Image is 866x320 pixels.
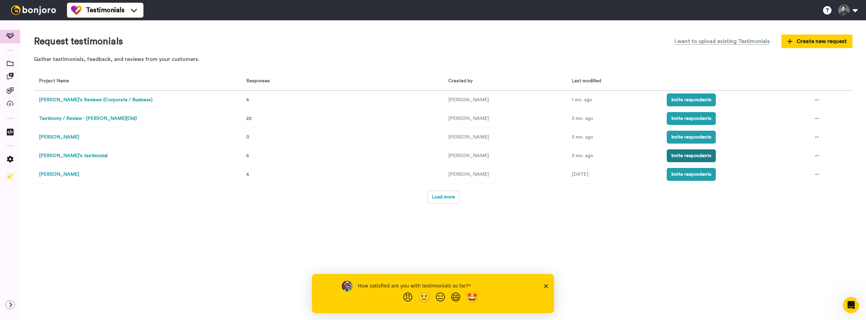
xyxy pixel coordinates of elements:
span: I want to upload existing Testimonials [675,37,770,45]
span: 4 [246,172,249,177]
button: Invite respondents [667,149,716,162]
td: 3 mo. ago [567,109,662,128]
iframe: Intercom live chat [843,297,859,313]
span: Create new request [787,37,847,45]
td: 1 mo. ago [567,91,662,109]
button: [PERSON_NAME] [39,134,79,141]
img: tm-color.svg [71,5,82,16]
button: [PERSON_NAME]'s Reviews (Corporate / Business) [39,97,153,104]
img: Checklist.svg [7,173,14,180]
button: [PERSON_NAME] [39,171,79,178]
h1: Request testimonials [34,36,123,47]
span: 4 [246,98,249,102]
td: [PERSON_NAME] [443,165,567,184]
button: Create new request [781,35,852,48]
span: 22 [246,116,252,121]
button: Invite respondents [667,131,716,144]
th: Created by [443,72,567,91]
button: Testimony / Review - [PERSON_NAME](Old) [39,115,137,122]
td: 3 mo. ago [567,147,662,165]
iframe: Survey by Grant from Bonjoro [312,274,554,313]
td: [PERSON_NAME] [443,109,567,128]
span: 0 [246,135,249,140]
span: Responses [244,79,270,83]
td: [PERSON_NAME] [443,128,567,147]
th: Last modified [567,72,662,91]
button: Invite respondents [667,168,716,181]
p: Gather testimonials, feedback, and reviews from your customers. [34,56,852,63]
button: Load more [427,191,459,204]
img: bj-logo-header-white.svg [8,5,59,15]
td: [DATE] [567,165,662,184]
button: Invite respondents [667,93,716,106]
td: 3 mo. ago [567,128,662,147]
span: Testimonials [86,5,124,15]
th: Project Name [34,72,238,91]
td: [PERSON_NAME] [443,91,567,109]
button: [PERSON_NAME]'s testimonial [39,152,108,159]
span: 5 [246,153,249,158]
button: Invite respondents [667,112,716,125]
td: [PERSON_NAME] [443,147,567,165]
button: I want to upload existing Testimonials [669,34,775,49]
